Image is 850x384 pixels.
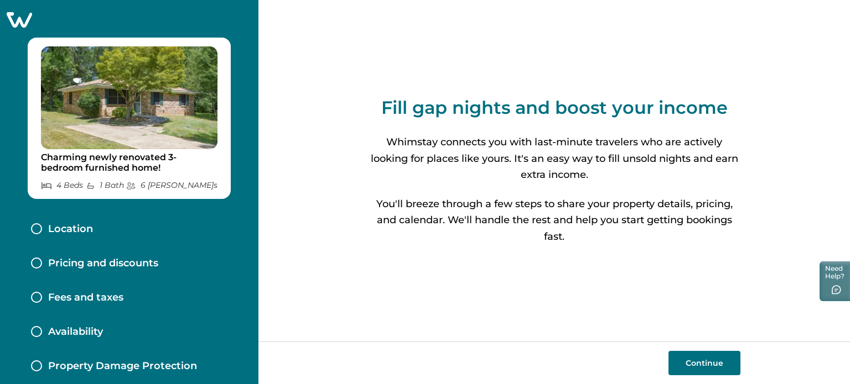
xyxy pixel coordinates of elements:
p: Charming newly renovated 3-bedroom furnished home! [41,152,217,173]
button: Continue [668,351,740,375]
p: Whimstay connects you with last-minute travelers who are actively looking for places like yours. ... [369,134,740,183]
p: 6 [PERSON_NAME] s [126,181,217,190]
img: propertyImage_Charming newly renovated 3-bedroom furnished home! [41,46,217,149]
p: Pricing and discounts [48,257,158,270]
p: Availability [48,326,103,338]
p: Fees and taxes [48,292,123,304]
p: You'll breeze through a few steps to share your property details, pricing, and calendar. We'll ha... [369,196,740,245]
p: Fill gap nights and boost your income [381,97,728,119]
p: 4 Bed s [41,181,83,190]
p: 1 Bath [86,181,124,190]
p: Location [48,223,93,235]
p: Property Damage Protection [48,360,197,372]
